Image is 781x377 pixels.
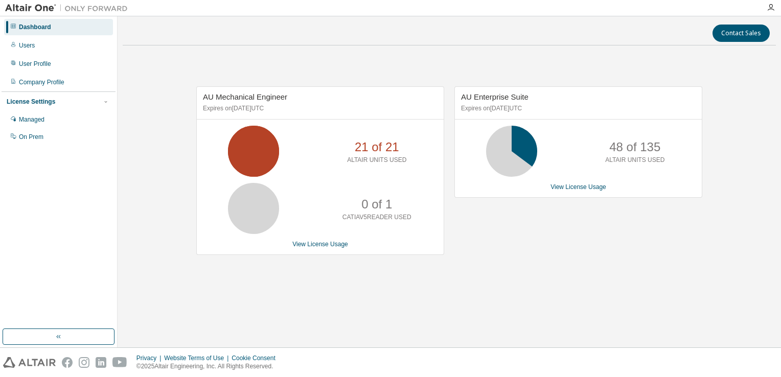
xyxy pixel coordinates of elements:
img: linkedin.svg [96,357,106,368]
p: 0 of 1 [361,196,392,213]
span: AU Enterprise Suite [461,92,529,101]
div: Website Terms of Use [164,354,232,362]
a: View License Usage [292,241,348,248]
p: © 2025 Altair Engineering, Inc. All Rights Reserved. [136,362,282,371]
p: ALTAIR UNITS USED [347,156,406,164]
div: Managed [19,115,44,124]
img: youtube.svg [112,357,127,368]
div: Users [19,41,35,50]
p: ALTAIR UNITS USED [605,156,664,164]
div: Privacy [136,354,164,362]
img: instagram.svg [79,357,89,368]
p: 48 of 135 [609,138,660,156]
div: Dashboard [19,23,51,31]
img: Altair One [5,3,133,13]
img: altair_logo.svg [3,357,56,368]
div: License Settings [7,98,55,106]
div: Company Profile [19,78,64,86]
div: On Prem [19,133,43,141]
img: facebook.svg [62,357,73,368]
p: Expires on [DATE] UTC [461,104,693,113]
p: 21 of 21 [355,138,399,156]
a: View License Usage [550,183,606,191]
p: Expires on [DATE] UTC [203,104,435,113]
span: AU Mechanical Engineer [203,92,287,101]
button: Contact Sales [713,25,770,42]
div: User Profile [19,60,51,68]
p: CATIAV5READER USED [342,213,411,222]
div: Cookie Consent [232,354,281,362]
